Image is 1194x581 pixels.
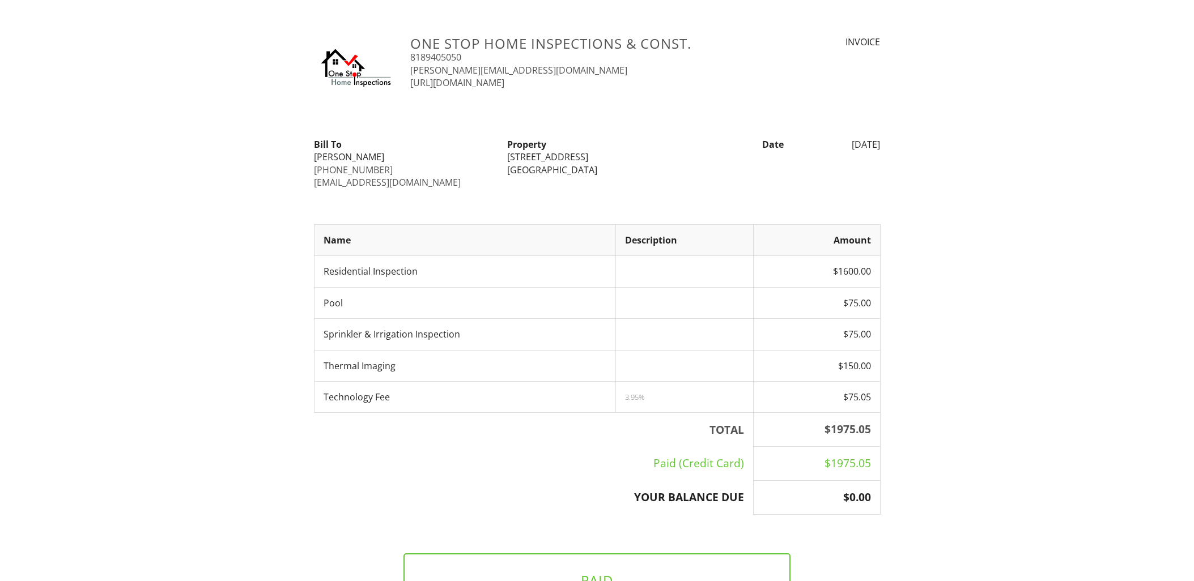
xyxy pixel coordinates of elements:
div: [STREET_ADDRESS] [507,151,687,163]
div: 3.95% [625,392,744,401]
th: TOTAL [314,413,753,447]
td: Paid (Credit Card) [314,447,753,481]
td: $1975.05 [753,447,880,481]
span: Sprinkler & Irrigation Inspection [324,328,460,340]
strong: Bill To [314,138,342,151]
div: [DATE] [791,138,887,151]
a: [URL][DOMAIN_NAME] [410,76,504,89]
span: Pool [324,297,343,309]
a: [PHONE_NUMBER] [314,164,393,176]
div: INVOICE [749,36,880,48]
div: [GEOGRAPHIC_DATA] [507,164,687,176]
a: [PERSON_NAME][EMAIL_ADDRESS][DOMAIN_NAME] [410,64,627,76]
td: $1600.00 [753,256,880,287]
th: $0.00 [753,481,880,515]
td: $150.00 [753,350,880,381]
div: Date [694,138,791,151]
strong: Property [507,138,546,151]
th: $1975.05 [753,413,880,447]
td: $75.00 [753,287,880,318]
th: Name [314,225,616,256]
td: $75.00 [753,319,880,350]
th: Amount [753,225,880,256]
a: 8189405050 [410,51,461,63]
td: $75.05 [753,382,880,413]
a: [EMAIL_ADDRESS][DOMAIN_NAME] [314,176,461,189]
img: One_Stop_Home_Inspections_Logo_Final.jpg [314,36,397,100]
span: Residential Inspection [324,265,418,277]
h3: One Stop Home Inspections & Const. [410,36,735,51]
span: Thermal Imaging [324,360,396,372]
td: Technology Fee [314,382,616,413]
th: YOUR BALANCE DUE [314,481,753,515]
th: Description [616,225,754,256]
div: [PERSON_NAME] [314,151,494,163]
